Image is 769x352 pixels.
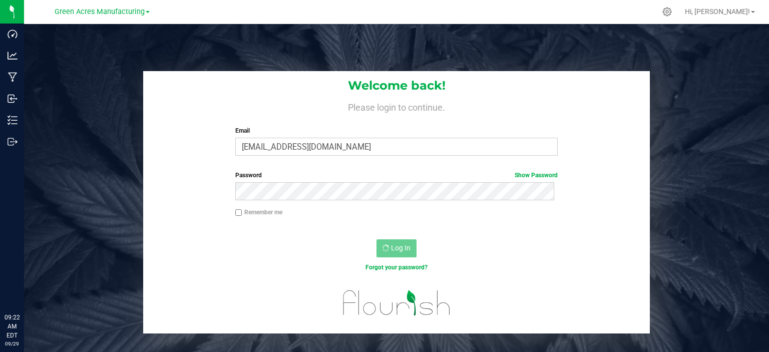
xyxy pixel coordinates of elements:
inline-svg: Inventory [8,115,18,125]
input: Remember me [235,209,242,216]
span: Password [235,172,262,179]
p: 09:22 AM EDT [5,313,20,340]
div: Manage settings [661,7,673,17]
a: Forgot your password? [365,264,428,271]
span: Hi, [PERSON_NAME]! [685,8,750,16]
h1: Welcome back! [143,79,650,92]
p: 09/29 [5,340,20,347]
span: Log In [391,244,411,252]
inline-svg: Inbound [8,94,18,104]
inline-svg: Outbound [8,137,18,147]
inline-svg: Manufacturing [8,72,18,82]
button: Log In [376,239,417,257]
inline-svg: Analytics [8,51,18,61]
label: Remember me [235,208,282,217]
a: Show Password [515,172,558,179]
inline-svg: Dashboard [8,29,18,39]
img: flourish_logo.svg [333,282,460,323]
label: Email [235,126,558,135]
h4: Please login to continue. [143,100,650,112]
span: Green Acres Manufacturing [55,8,145,16]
